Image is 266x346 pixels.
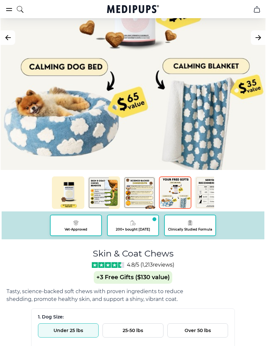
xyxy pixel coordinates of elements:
img: Skin & Coat Chews | Natural Dog Supplements [52,177,84,209]
div: 1. Dog Size: [38,314,228,320]
span: Vet-Approved [65,228,87,232]
img: Stars - 4.8 [92,262,125,268]
button: Previous Image [1,31,15,45]
span: 4.8/5 ( 1,213 reviews) [127,262,174,268]
img: Skin & Coat Chews | Natural Dog Supplements [123,177,156,209]
img: Skin & Coat Chews | Natural Dog Supplements [159,177,191,209]
button: Under 25 lbs [38,324,99,338]
span: 200+ bought [DATE] [116,228,150,232]
span: Clinically Studied Formula [168,228,212,232]
img: Skin & Coat Chews | Natural Dog Supplements [195,177,227,209]
span: +3 Free Gifts ($130 value) [94,271,172,284]
button: Next Image [251,31,265,45]
h1: Skin & Coat Chews [92,247,175,260]
span: shedding, promote healthy skin, and support a shiny, vibrant coat. [6,296,178,303]
button: Over 50 lbs [167,324,228,338]
img: Skin & Coat Chews | Natural Dog Supplements [88,177,120,209]
button: 25-50 lbs [103,324,163,338]
button: cart [249,2,265,17]
a: Medipups [107,4,159,15]
button: search [16,1,24,18]
button: burger-menu [5,6,13,13]
span: Tasty, science-backed soft chews with proven ingredients to reduce [6,289,183,295]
